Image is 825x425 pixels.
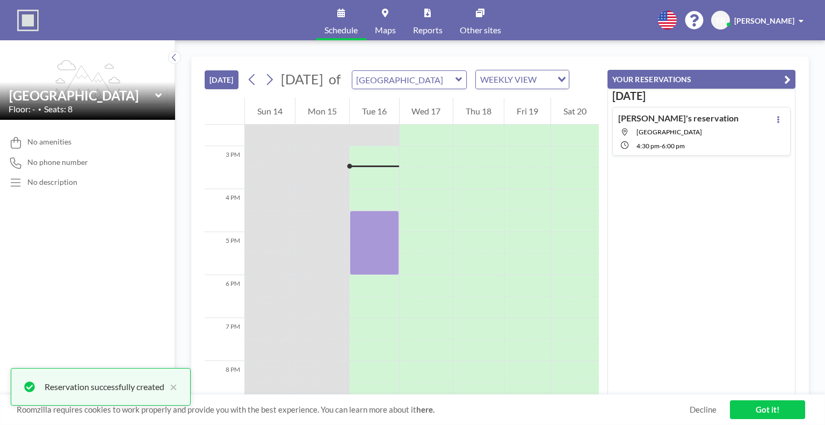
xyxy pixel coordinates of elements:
[329,71,341,88] span: of
[27,157,88,167] span: No phone number
[734,16,794,25] span: [PERSON_NAME]
[245,98,295,125] div: Sun 14
[551,98,599,125] div: Sat 20
[27,177,77,187] div: No description
[38,106,41,113] span: •
[416,405,435,414] a: here.
[660,142,662,150] span: -
[205,103,244,146] div: 2 PM
[205,146,244,189] div: 3 PM
[44,104,73,114] span: Seats: 8
[460,26,501,34] span: Other sites
[476,70,569,89] div: Search for option
[45,380,164,393] div: Reservation successfully created
[205,361,244,404] div: 8 PM
[618,113,739,124] h4: [PERSON_NAME]'s reservation
[324,26,358,34] span: Schedule
[352,71,455,89] input: Brooklyn Bridge
[295,98,349,125] div: Mon 15
[27,137,71,147] span: No amenities
[205,318,244,361] div: 7 PM
[375,26,396,34] span: Maps
[690,405,717,415] a: Decline
[716,16,725,25] span: ER
[205,189,244,232] div: 4 PM
[636,128,702,136] span: Brooklyn Bridge
[205,275,244,318] div: 6 PM
[281,71,323,87] span: [DATE]
[413,26,443,34] span: Reports
[400,98,453,125] div: Wed 17
[612,89,791,103] h3: [DATE]
[350,98,399,125] div: Tue 16
[662,142,685,150] span: 6:00 PM
[504,98,551,125] div: Fri 19
[730,400,805,419] a: Got it!
[636,142,660,150] span: 4:30 PM
[9,88,155,103] input: Brooklyn Bridge
[478,73,539,87] span: WEEKLY VIEW
[164,380,177,393] button: close
[205,232,244,275] div: 5 PM
[17,405,690,415] span: Roomzilla requires cookies to work properly and provide you with the best experience. You can lea...
[9,104,35,114] span: Floor: -
[205,70,238,89] button: [DATE]
[453,98,504,125] div: Thu 18
[607,70,795,89] button: YOUR RESERVATIONS
[17,10,39,31] img: organization-logo
[540,73,551,87] input: Search for option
